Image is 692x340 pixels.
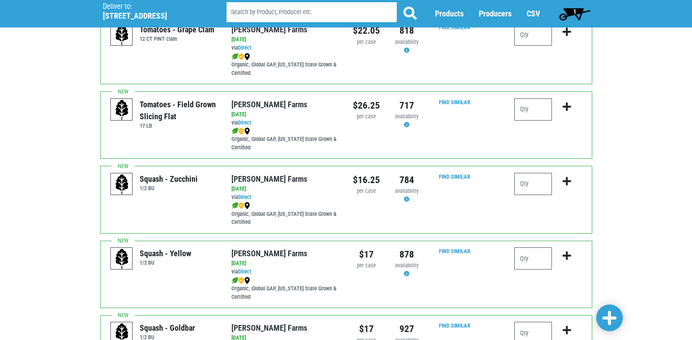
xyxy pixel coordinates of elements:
img: safety-e55c860ca8c00a9c171001a62a92dabd.png [238,202,244,209]
div: via [231,44,339,52]
div: Tomatoes - Field Grown Slicing Flat [140,98,218,122]
img: leaf-e5c59151409436ccce96b2ca1b28e03c.png [231,53,238,60]
a: Direct [238,194,251,200]
a: CSV [527,9,540,19]
input: Qty [514,23,552,46]
img: map_marker-0e94453035b3232a4d21701695807de9.png [244,53,250,60]
a: Direct [238,44,251,51]
a: Find Similar [439,173,470,180]
div: via [231,119,339,127]
a: [PERSON_NAME] Farms [231,25,307,34]
img: safety-e55c860ca8c00a9c171001a62a92dabd.png [238,128,244,135]
img: leaf-e5c59151409436ccce96b2ca1b28e03c.png [231,202,238,209]
a: Find Similar [439,322,470,329]
span: availability [395,262,418,269]
div: per case [353,262,380,270]
div: per case [353,187,380,195]
img: leaf-e5c59151409436ccce96b2ca1b28e03c.png [231,277,238,284]
input: Qty [514,98,552,121]
div: [DATE] [231,35,339,44]
img: map_marker-0e94453035b3232a4d21701695807de9.png [244,202,250,209]
a: [PERSON_NAME] Farms [231,100,307,109]
div: Organic, Global GAP, [US_STATE] State Grown & Certified [231,276,339,301]
div: Organic, Global GAP, [US_STATE] State Grown & Certified [231,127,339,152]
div: 717 [393,98,420,113]
h6: 17 LB [140,122,218,129]
a: Direct [238,119,251,126]
span: availability [395,113,418,120]
div: [DATE] [231,110,339,119]
div: [DATE] [231,185,339,193]
a: [PERSON_NAME] Farms [231,323,307,332]
h6: 1/2 BU [140,185,198,191]
span: availability [395,39,418,45]
div: Organic, Global GAP, [US_STATE] State Grown & Certified [231,202,339,227]
img: safety-e55c860ca8c00a9c171001a62a92dabd.png [238,277,244,284]
div: 784 [393,173,420,187]
img: placeholder-variety-43d6402dacf2d531de610a020419775a.svg [111,24,133,46]
img: map_marker-0e94453035b3232a4d21701695807de9.png [244,128,250,135]
a: Producers [479,9,512,19]
div: $22.05 [353,23,380,38]
div: via [231,268,339,276]
a: 1 [555,5,594,23]
div: per case [353,113,380,121]
div: $26.25 [353,98,380,113]
div: 927 [393,322,420,336]
div: [DATE] [231,259,339,268]
div: $17 [353,247,380,262]
a: Direct [238,268,251,275]
div: $17 [353,322,380,336]
div: via [231,193,339,202]
input: Qty [514,247,552,270]
a: [PERSON_NAME] Farms [231,249,307,258]
a: Find Similar [439,99,470,106]
div: Squash - Zucchini [140,173,198,185]
h6: 12 CT PINT clam [140,35,214,42]
div: per case [353,38,380,47]
div: Squash - Goldbar [140,322,195,334]
div: Squash - Yellow [140,247,191,259]
span: 1 [573,8,576,15]
div: 878 [393,247,420,262]
img: leaf-e5c59151409436ccce96b2ca1b28e03c.png [231,128,238,135]
div: Tomatoes - Grape Clam [140,23,214,35]
img: map_marker-0e94453035b3232a4d21701695807de9.png [244,277,250,284]
div: $16.25 [353,173,380,187]
h5: [STREET_ADDRESS] [103,11,204,21]
a: Find Similar [439,248,470,254]
img: safety-e55c860ca8c00a9c171001a62a92dabd.png [238,53,244,60]
span: availability [395,188,418,194]
img: placeholder-variety-43d6402dacf2d531de610a020419775a.svg [111,173,133,195]
input: Qty [514,173,552,195]
h6: 1/2 BU [140,259,191,266]
a: [PERSON_NAME] Farms [231,174,307,184]
p: Deliver to: [103,2,204,11]
img: placeholder-variety-43d6402dacf2d531de610a020419775a.svg [111,248,133,270]
div: 818 [393,23,420,38]
input: Search by Product, Producer etc. [227,3,397,23]
img: placeholder-variety-43d6402dacf2d531de610a020419775a.svg [111,99,133,121]
div: Organic, Global GAP, [US_STATE] State Grown & Certified [231,52,339,78]
a: Products [435,9,464,19]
